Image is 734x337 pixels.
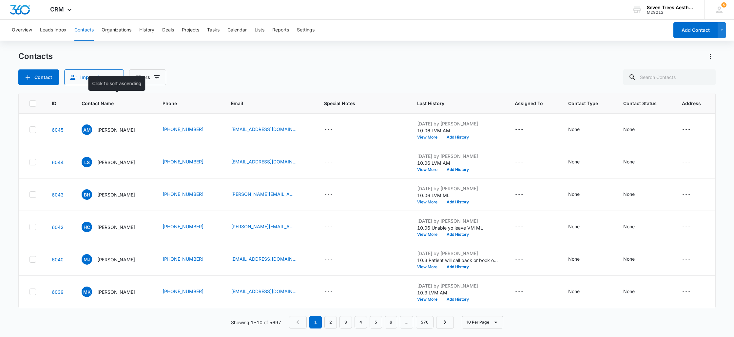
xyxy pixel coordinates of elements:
div: Email - beckie.dunton@gmail.com - Select to Edit Field [231,191,308,198]
div: notifications count [721,2,726,8]
input: Search Contacts [623,69,716,85]
span: HC [82,222,92,232]
a: Navigate to contact details page for Mikayla Kammerzell [52,289,64,295]
div: --- [324,223,333,231]
div: Phone - (661) 900-3499 - Select to Edit Field [163,191,215,198]
a: [PHONE_NUMBER] [163,126,203,133]
div: None [568,126,580,133]
span: ID [52,100,56,107]
div: --- [515,126,524,134]
button: Add Contact [18,69,59,85]
div: Click to sort ascending [88,76,145,91]
p: Showing 1-10 of 5697 [231,319,281,326]
div: Special Notes - - Select to Edit Field [324,126,345,134]
div: account name [647,5,695,10]
div: Phone - (949) 309-9951 - Select to Edit Field [163,158,215,166]
span: 5 [721,2,726,8]
div: Address - - Select to Edit Field [682,126,703,134]
button: Import Contacts [64,69,124,85]
a: [PHONE_NUMBER] [163,191,203,197]
span: Assigned To [515,100,543,107]
span: Address [682,100,727,107]
p: [DATE] by [PERSON_NAME] [417,185,499,192]
div: Assigned To - - Select to Edit Field [515,288,535,296]
div: Address - - Select to Edit Field [682,255,703,263]
div: None [568,288,580,295]
span: LS [82,157,92,167]
div: Contact Status - None - Select to Edit Field [623,255,647,263]
div: Email - design_reinvented@hotmail.com - Select to Edit Field [231,255,308,263]
div: Address - - Select to Edit Field [682,191,703,198]
div: Assigned To - - Select to Edit Field [515,126,535,134]
p: 10.06 Unable yo leave VM ML [417,224,499,231]
a: Page 6 [385,316,397,328]
div: Contact Type - None - Select to Edit Field [568,126,591,134]
span: Phone [163,100,206,107]
div: --- [324,288,333,296]
button: Organizations [102,20,131,41]
div: --- [515,158,524,166]
span: CRM [50,6,64,13]
button: View More [417,265,442,269]
button: Settings [297,20,315,41]
div: --- [515,223,524,231]
a: Navigate to contact details page for Hadley Carper [52,224,64,230]
button: Add History [442,233,473,236]
div: --- [324,255,333,263]
button: Leads Inbox [40,20,67,41]
button: Contacts [74,20,94,41]
a: [PHONE_NUMBER] [163,158,203,165]
div: --- [682,223,691,231]
div: None [623,223,635,230]
button: Deals [162,20,174,41]
div: Assigned To - - Select to Edit Field [515,158,535,166]
button: Add History [442,168,473,172]
div: Special Notes - - Select to Edit Field [324,191,345,198]
div: --- [515,288,524,296]
div: Contact Type - None - Select to Edit Field [568,191,591,198]
button: Calendar [227,20,247,41]
button: Filters [129,69,166,85]
div: Email - hadley.carper@uchealth.org - Select to Edit Field [231,223,308,231]
button: Projects [182,20,199,41]
div: Contact Name - Mikayla Kammerzell - Select to Edit Field [82,287,147,297]
div: Contact Type - None - Select to Edit Field [568,158,591,166]
p: [PERSON_NAME] [97,191,135,198]
div: None [568,223,580,230]
p: [DATE] by [PERSON_NAME] [417,153,499,159]
div: Contact Name - Hadley Carper - Select to Edit Field [82,222,147,232]
div: Assigned To - - Select to Edit Field [515,191,535,198]
div: --- [515,255,524,263]
div: --- [682,126,691,134]
p: [PERSON_NAME] [97,256,135,263]
p: 10.06 LVM ML [417,192,499,199]
button: Add History [442,135,473,139]
a: [EMAIL_ADDRESS][DOMAIN_NAME] [231,126,297,133]
div: None [623,158,635,165]
a: Navigate to contact details page for Beckie Hamstreet [52,192,64,197]
a: [PHONE_NUMBER] [163,223,203,230]
p: [DATE] by [PERSON_NAME] [417,282,499,289]
div: Phone - (843) 518-2984 - Select to Edit Field [163,223,215,231]
div: --- [682,191,691,198]
a: [PERSON_NAME][EMAIL_ADDRESS][PERSON_NAME][DOMAIN_NAME] [231,191,297,197]
p: 10.3 LVM AM [417,289,499,296]
a: [PHONE_NUMBER] [163,288,203,295]
div: --- [515,191,524,198]
button: History [139,20,154,41]
span: Contact Type [568,100,598,107]
span: AM [82,124,92,135]
div: Contact Name - Lori Stanton - Select to Edit Field [82,157,147,167]
span: Special Notes [324,100,392,107]
p: [PERSON_NAME] [97,159,135,166]
p: 10.3 Patient will call back or book online. AM [417,257,499,264]
div: None [623,126,635,133]
div: None [623,191,635,197]
div: Contact Status - None - Select to Edit Field [623,191,647,198]
button: 10 Per Page [462,316,503,328]
button: View More [417,200,442,204]
span: MJ [82,254,92,265]
div: Special Notes - - Select to Edit Field [324,158,345,166]
span: Last History [417,100,490,107]
div: None [568,191,580,197]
